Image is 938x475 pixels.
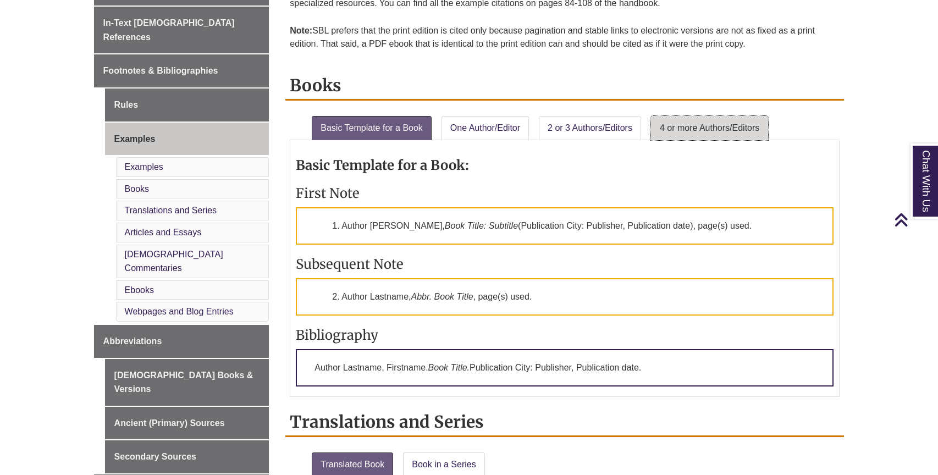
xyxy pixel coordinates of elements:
h2: Books [285,71,844,101]
a: 2 or 3 Authors/Editors [539,116,641,140]
a: Secondary Sources [105,440,269,473]
span: In-Text [DEMOGRAPHIC_DATA] References [103,18,235,42]
p: 2. Author Lastname, , page(s) used. [296,278,834,316]
h3: First Note [296,185,834,202]
a: Examples [125,162,163,172]
h2: Translations and Series [285,408,844,437]
a: Articles and Essays [125,228,202,237]
a: Webpages and Blog Entries [125,307,234,316]
a: In-Text [DEMOGRAPHIC_DATA] References [94,7,269,53]
em: Abbr. Book Title [411,292,473,301]
strong: Basic Template for a Book: [296,157,469,174]
a: [DEMOGRAPHIC_DATA] Commentaries [125,250,223,273]
a: Basic Template for a Book [312,116,432,140]
p: Author Lastname, Firstname. Publication City: Publisher, Publication date. [296,349,834,386]
a: One Author/Editor [442,116,529,140]
em: Book Title. [428,363,470,372]
strong: Note: [290,26,312,35]
h3: Subsequent Note [296,256,834,273]
a: Footnotes & Bibliographies [94,54,269,87]
p: 1. Author [PERSON_NAME], (Publication City: Publisher, Publication date), page(s) used. [296,207,834,245]
a: 4 or more Authors/Editors [651,116,768,140]
a: Abbreviations [94,325,269,358]
a: Ancient (Primary) Sources [105,407,269,440]
a: Translations and Series [125,206,217,215]
a: [DEMOGRAPHIC_DATA] Books & Versions [105,359,269,406]
a: Books [125,184,149,194]
a: Back to Top [894,212,935,227]
h3: Bibliography [296,327,834,344]
a: Rules [105,89,269,121]
a: Examples [105,123,269,156]
p: SBL prefers that the print edition is cited only because pagination and stable links to electroni... [290,20,840,55]
span: Footnotes & Bibliographies [103,66,218,75]
em: Book Title: Subtitle [445,221,518,230]
span: Abbreviations [103,336,162,346]
a: Ebooks [125,285,154,295]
